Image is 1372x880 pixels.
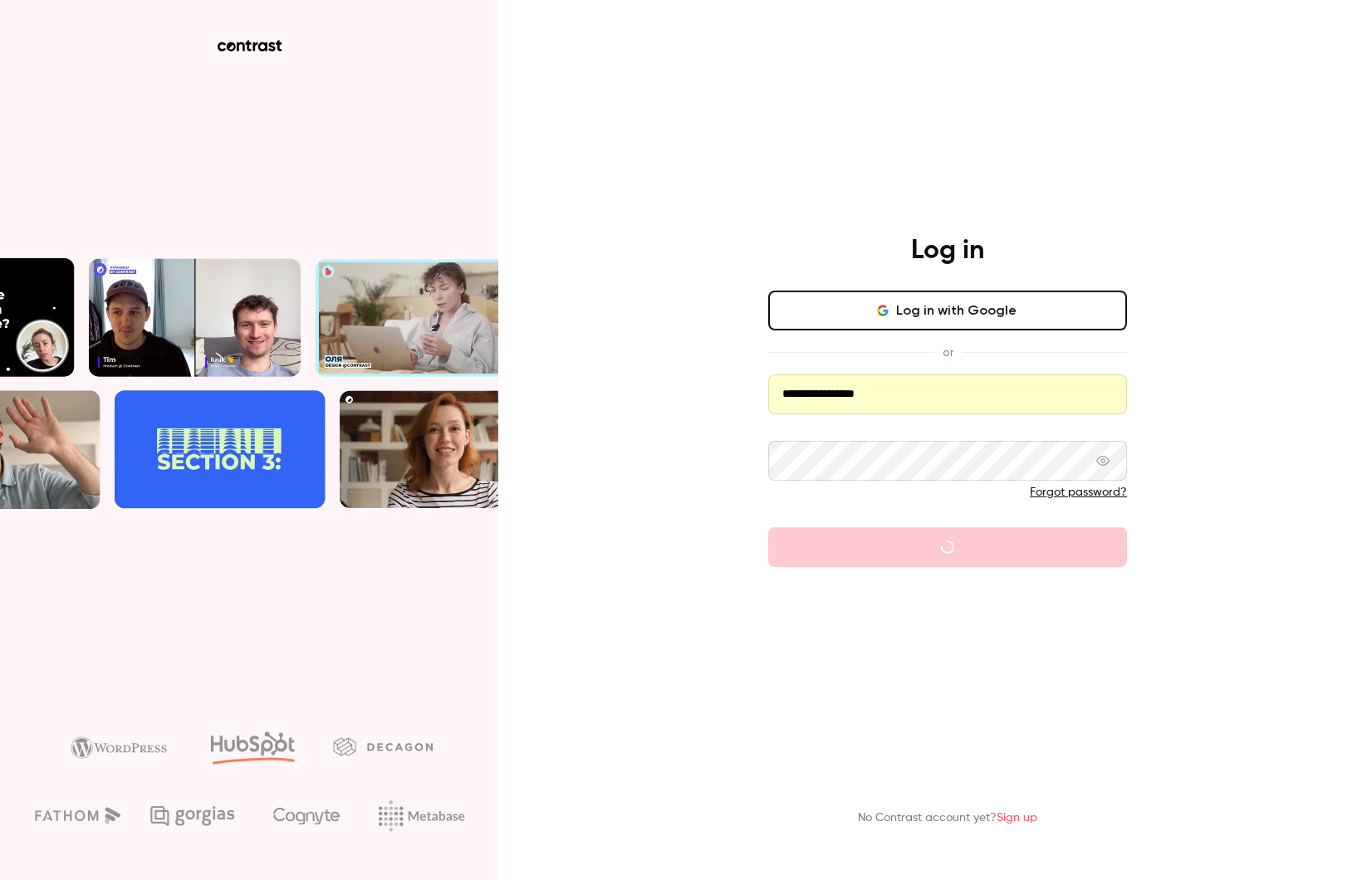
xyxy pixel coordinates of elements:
[997,812,1037,824] a: Sign up
[1030,486,1127,498] a: Forgot password?
[934,344,962,361] span: or
[858,809,1037,827] p: No Contrast account yet?
[333,737,433,755] img: decagon
[768,291,1127,330] button: Log in with Google
[911,234,984,267] h4: Log in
